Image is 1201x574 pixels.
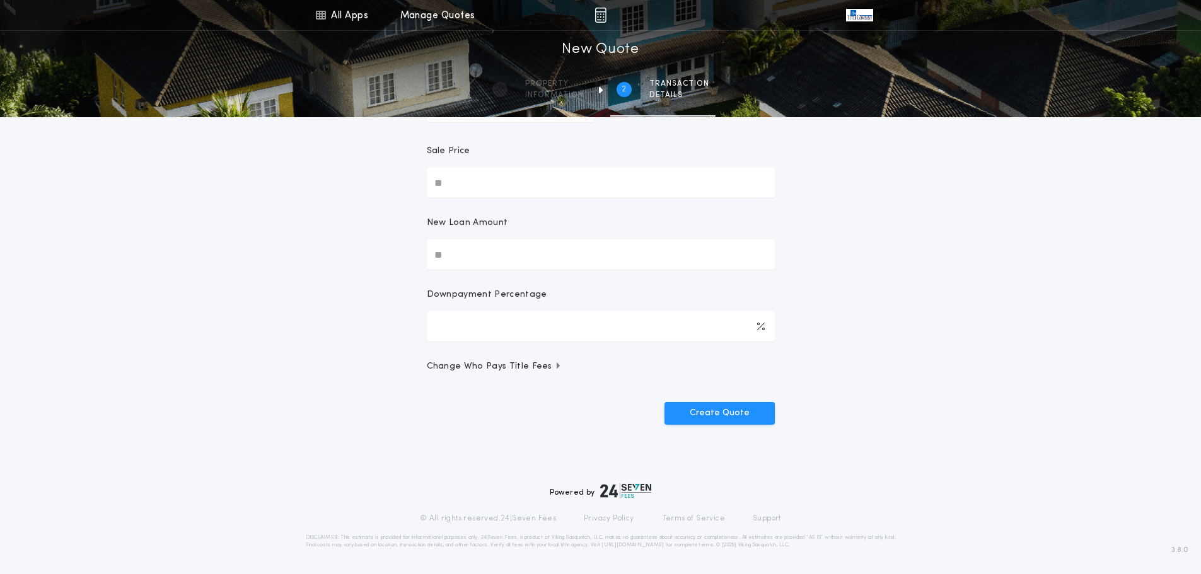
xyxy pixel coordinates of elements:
span: Property [525,79,584,89]
p: Downpayment Percentage [427,289,547,301]
img: img [595,8,606,23]
button: Change Who Pays Title Fees [427,360,775,373]
a: Support [753,514,781,524]
p: DISCLAIMER: This estimate is provided for informational purposes only. 24|Seven Fees, a product o... [306,534,896,549]
img: logo [600,483,652,498]
p: New Loan Amount [427,217,508,229]
p: © All rights reserved. 24|Seven Fees [420,514,556,524]
span: details [649,90,709,100]
input: Sale Price [427,168,775,198]
button: Create Quote [664,402,775,425]
span: information [525,90,584,100]
span: Change Who Pays Title Fees [427,360,562,373]
h1: New Quote [562,40,639,60]
h2: 2 [622,84,626,95]
span: 3.8.0 [1171,544,1188,556]
span: Transaction [649,79,709,89]
input: Downpayment Percentage [427,311,775,342]
a: Privacy Policy [584,514,634,524]
a: [URL][DOMAIN_NAME] [601,542,664,548]
img: vs-icon [846,9,873,21]
a: Terms of Service [662,514,725,524]
input: New Loan Amount [427,239,775,270]
div: Powered by [550,483,652,498]
p: Sale Price [427,145,470,158]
